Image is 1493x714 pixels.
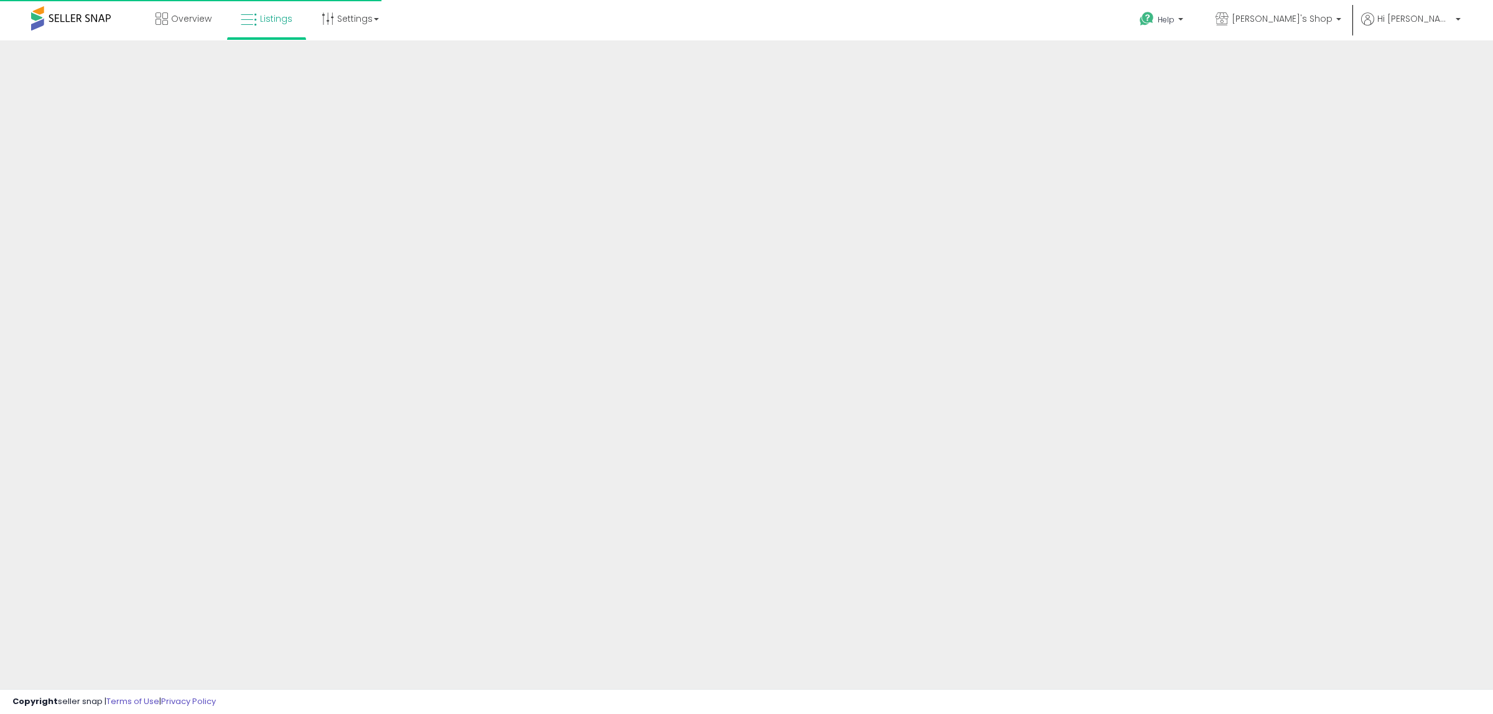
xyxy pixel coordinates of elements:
[1361,12,1461,40] a: Hi [PERSON_NAME]
[260,12,292,25] span: Listings
[1139,11,1155,27] i: Get Help
[1232,12,1333,25] span: [PERSON_NAME]'s Shop
[1158,14,1174,25] span: Help
[1377,12,1452,25] span: Hi [PERSON_NAME]
[1130,2,1196,40] a: Help
[171,12,212,25] span: Overview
